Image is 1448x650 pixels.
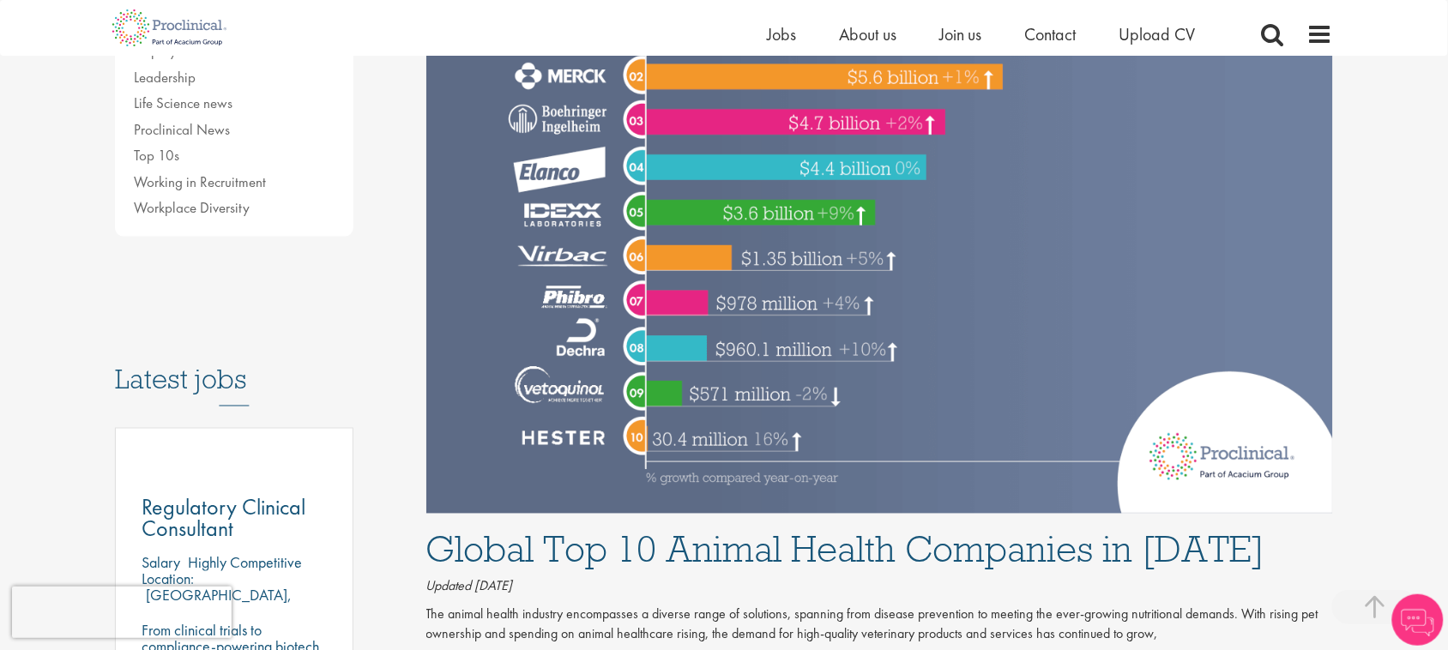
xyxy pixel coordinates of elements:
p: [GEOGRAPHIC_DATA], [GEOGRAPHIC_DATA] [142,586,292,622]
p: The animal health industry encompasses a diverse range of solutions, spanning from disease preven... [426,605,1334,645]
span: Regulatory Clinical Consultant [142,493,305,544]
img: Chatbot [1392,594,1444,646]
a: Life Science news [134,93,232,112]
p: Highly Competitive [188,553,302,573]
span: Location: [142,569,194,589]
iframe: reCAPTCHA [12,587,232,638]
a: About us [839,23,896,45]
a: Proclinical News [134,120,230,139]
a: Regulatory Clinical Consultant [142,497,327,540]
a: Contact [1025,23,1077,45]
span: Salary [142,553,180,573]
a: Leadership [134,68,196,87]
h3: Latest jobs [115,322,353,406]
a: Upload CV [1119,23,1196,45]
a: Join us [939,23,982,45]
a: Top 10s [134,146,179,165]
a: Working in Recruitment [134,172,266,191]
a: Jobs [767,23,796,45]
i: Updated [DATE] [426,577,513,595]
h1: Global Top 10 Animal Health Companies in [DATE] [426,531,1334,569]
a: Workplace Diversity [134,198,250,217]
